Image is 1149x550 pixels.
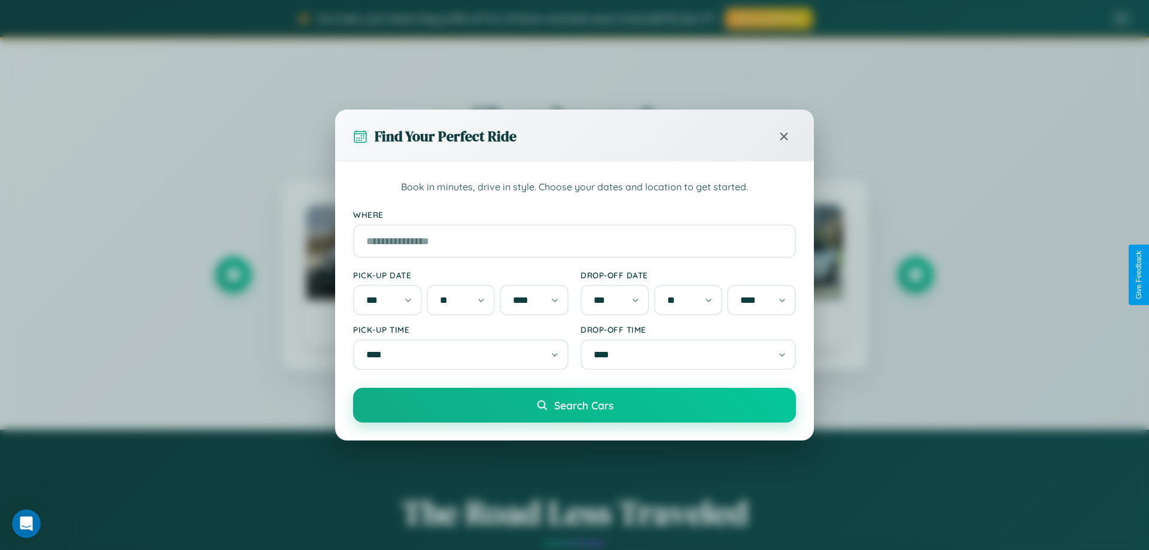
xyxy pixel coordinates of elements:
[554,399,613,412] span: Search Cars
[353,209,796,220] label: Where
[353,180,796,195] p: Book in minutes, drive in style. Choose your dates and location to get started.
[353,324,569,335] label: Pick-up Time
[580,324,796,335] label: Drop-off Time
[580,270,796,280] label: Drop-off Date
[353,388,796,423] button: Search Cars
[375,126,516,146] h3: Find Your Perfect Ride
[353,270,569,280] label: Pick-up Date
